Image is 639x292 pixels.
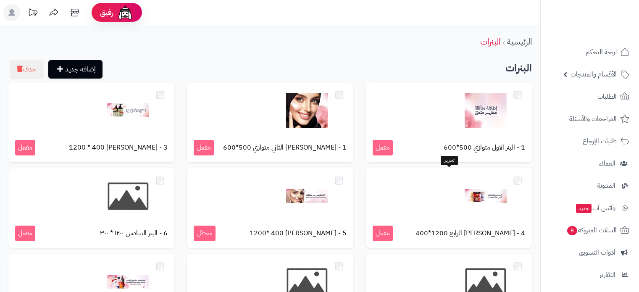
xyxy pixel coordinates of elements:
[597,91,617,103] span: الطلبات
[373,226,393,241] span: مفعل
[194,140,214,155] span: مفعل
[576,204,592,213] span: جديد
[48,60,103,79] a: إضافة جديد
[194,226,216,241] span: معطل
[546,131,634,151] a: طلبات الإرجاع
[117,4,134,21] img: ai-face.png
[366,83,532,162] a: 1 - البنر الاول متوازي 500*600 مفعل
[567,226,577,235] span: 8
[480,35,500,48] a: البنرات
[546,153,634,174] a: العملاء
[575,202,615,214] span: وآتس آب
[546,242,634,263] a: أدوات التسويق
[441,156,458,165] div: تحرير
[250,229,347,238] span: 5 - [PERSON_NAME] 1200* 400
[22,4,43,23] a: تحديثات المنصة
[599,158,615,169] span: العملاء
[15,140,35,155] span: مفعل
[444,143,525,153] span: 1 - البنر الاول متوازي 500*600
[546,265,634,285] a: التقارير
[8,83,174,162] a: 3 - [PERSON_NAME] 1200 * 400 مفعل
[569,113,617,125] span: المراجعات والأسئلة
[8,60,532,77] h2: البنرات
[566,224,617,236] span: السلات المتروكة
[100,229,168,238] span: 6 - البنر السادس ١٢٠٠ * ٣٠٠
[546,87,634,107] a: الطلبات
[8,168,174,248] a: 6 - البنر السادس ١٢٠٠ * ٣٠٠ مفعل
[546,176,634,196] a: المدونة
[583,135,617,147] span: طلبات الإرجاع
[69,143,168,153] span: 3 - [PERSON_NAME] 1200 * 400
[10,60,44,79] button: حذف
[15,226,35,241] span: مفعل
[187,83,353,162] a: 1 - [PERSON_NAME] الثاني متوازي 500*600 مفعل
[366,168,532,248] a: 4 - [PERSON_NAME] الرابع 1200*400 مفعل
[507,35,532,48] a: الرئيسية
[187,168,353,248] a: 5 - [PERSON_NAME] 1200* 400 معطل
[100,8,113,18] span: رفيق
[415,229,525,238] span: 4 - [PERSON_NAME] الرابع 1200*400
[546,198,634,218] a: وآتس آبجديد
[373,140,393,155] span: مفعل
[600,269,615,281] span: التقارير
[546,109,634,129] a: المراجعات والأسئلة
[546,220,634,240] a: السلات المتروكة8
[597,180,615,192] span: المدونة
[546,42,634,62] a: لوحة التحكم
[586,46,617,58] span: لوحة التحكم
[579,247,615,258] span: أدوات التسويق
[571,68,617,80] span: الأقسام والمنتجات
[223,143,347,153] span: 1 - [PERSON_NAME] الثاني متوازي 500*600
